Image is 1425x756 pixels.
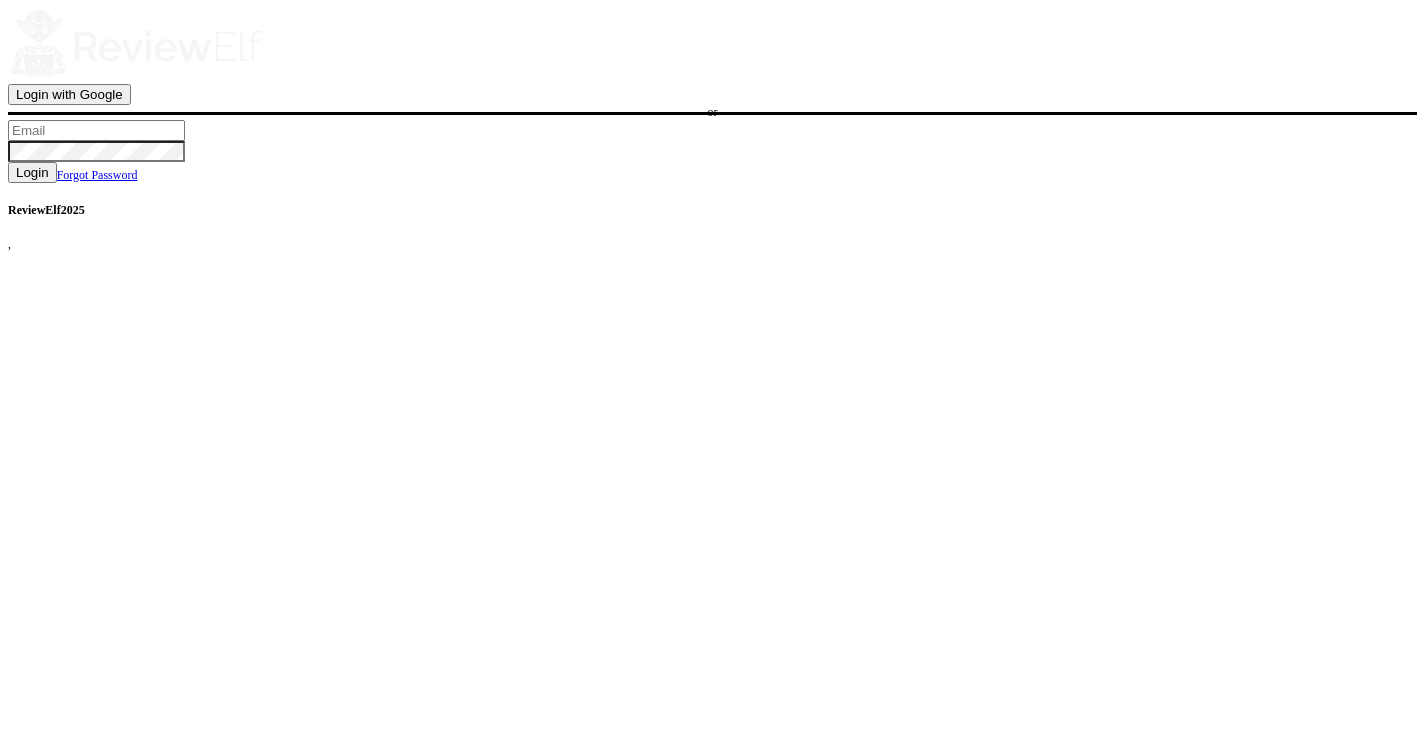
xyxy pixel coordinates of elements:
[8,8,1417,252] body: ,
[8,84,131,105] button: Login with Google
[57,168,138,182] a: Forgot Password
[8,162,57,183] button: Login
[16,165,49,180] span: Login
[708,105,718,119] span: or
[8,8,264,80] img: logo
[8,120,185,141] input: Email
[8,199,1417,221] h4: ReviewElf 2025
[16,87,123,102] span: Login with Google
